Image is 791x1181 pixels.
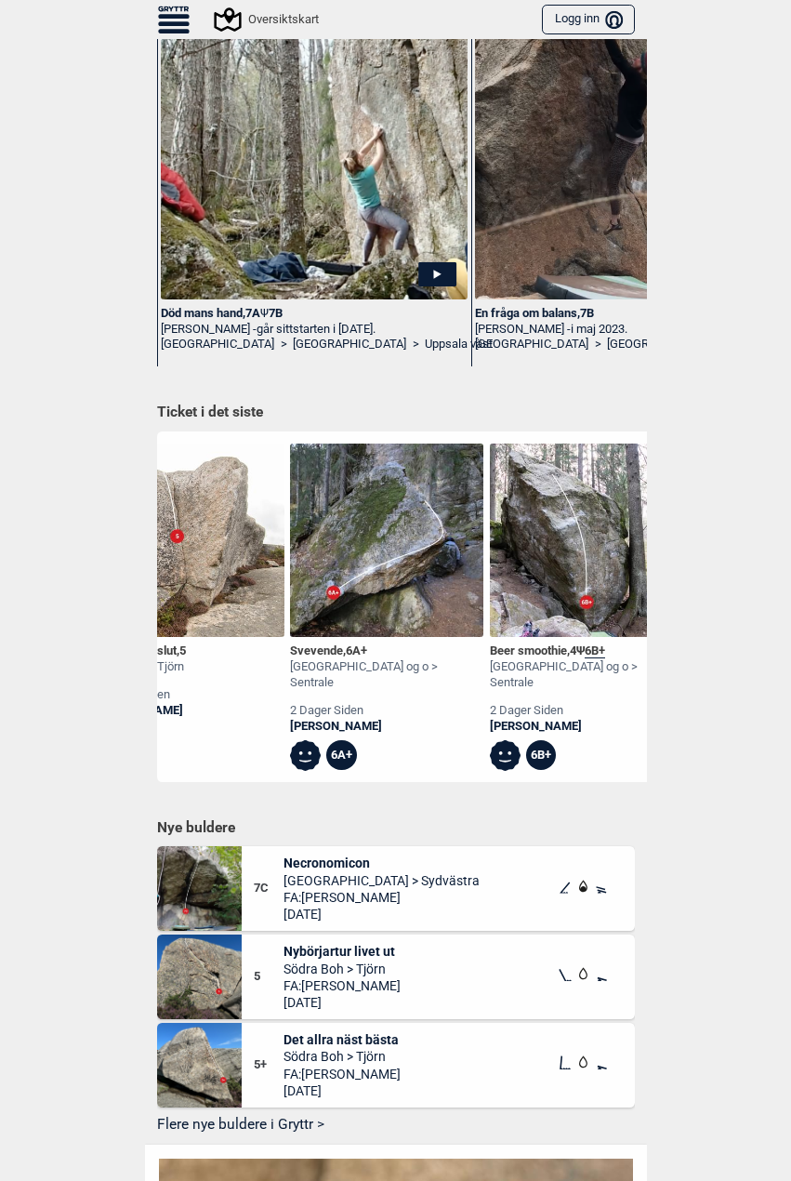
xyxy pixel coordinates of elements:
span: 5 [179,644,186,657]
a: [GEOGRAPHIC_DATA] [161,337,274,352]
span: 7C [254,881,284,896]
span: 6A+ [346,644,367,657]
span: 6B+ [585,644,605,658]
span: > [595,337,601,352]
div: [GEOGRAPHIC_DATA] og o > Sentrale [490,659,683,691]
span: [DATE] [283,906,480,922]
span: FA: [PERSON_NAME] [283,977,401,994]
img: Nyborjartur livet ut [157,935,242,1019]
span: FA: [PERSON_NAME] [283,1066,401,1082]
a: [GEOGRAPHIC_DATA] [607,337,720,352]
span: [DATE] [283,1082,401,1099]
a: [PERSON_NAME] [290,719,483,735]
div: En fråga om balans , 7B [475,306,781,322]
div: 6B+ [526,740,557,771]
a: [GEOGRAPHIC_DATA] [293,337,406,352]
div: Oversiktskart [217,8,319,31]
span: > [413,337,419,352]
img: Sempan the slut [91,444,284,637]
span: FA: [PERSON_NAME] [283,889,480,906]
span: Ψ [260,306,269,320]
img: Svevende 200402 [290,444,483,637]
span: Necronomicon [283,855,480,871]
img: Det allra nast basta [157,1023,242,1108]
div: Svevende , [290,644,483,659]
span: 5 [254,969,284,985]
div: 6A+ [326,740,357,771]
div: Beer smoothie , Ψ [490,644,683,659]
img: Necronomicon [157,846,242,931]
div: Nyborjartur livet ut5Nybörjartur livet utSödra Boh > TjörnFA:[PERSON_NAME][DATE] [157,935,635,1019]
span: [GEOGRAPHIC_DATA] > Sydvästra [283,872,480,889]
a: Uppsala väst [425,337,493,352]
span: 4 [570,644,576,657]
div: Död mans hand , 7A 7B [161,306,467,322]
span: Södra Boh > Tjörn [283,961,401,977]
div: 2 dager siden [490,703,683,719]
h1: Nye buldere [157,818,635,837]
span: 5+ [254,1057,284,1073]
div: Det allra nast basta5+Det allra näst bästaSödra Boh > TjörnFA:[PERSON_NAME][DATE] [157,1023,635,1108]
span: > [281,337,287,352]
span: i maj 2023. [571,322,627,336]
span: Det allra näst bästa [283,1031,401,1048]
span: Södra Boh > Tjörn [283,1048,401,1065]
a: [GEOGRAPHIC_DATA] [475,337,588,352]
button: Logg inn [542,5,634,35]
div: [PERSON_NAME] - [161,322,467,338]
span: Nybörjartur livet ut [283,943,401,960]
div: Necronomicon7CNecronomicon[GEOGRAPHIC_DATA] > SydvästraFA:[PERSON_NAME][DATE] [157,846,635,931]
div: 2 dager siden [290,703,483,719]
div: [GEOGRAPHIC_DATA] og o > Sentrale [290,659,483,691]
button: Flere nye buldere i Gryttr > [157,1111,635,1140]
span: [DATE] [283,994,401,1011]
span: går sittstarten i [DATE]. [257,322,376,336]
a: [PERSON_NAME] [490,719,683,735]
div: [PERSON_NAME] - [475,322,781,338]
h1: Ticket i det siste [157,403,635,423]
img: Beer smoothie 200405 [490,444,683,637]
